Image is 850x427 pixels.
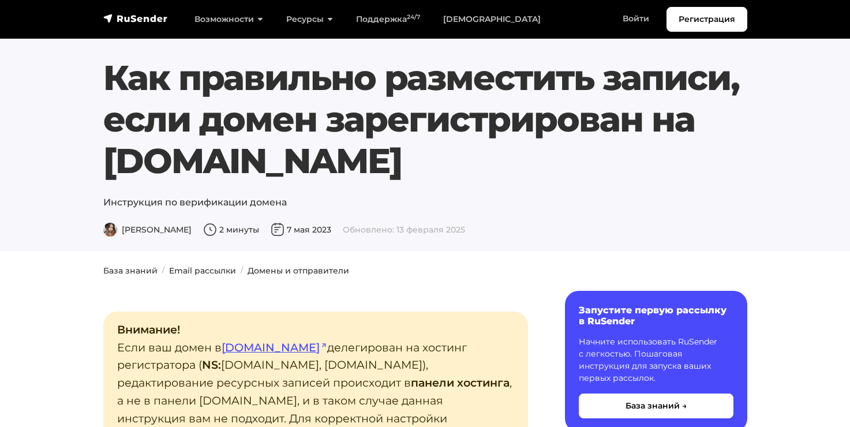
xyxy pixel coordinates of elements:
a: Email рассылки [169,265,236,276]
strong: Внимание! [117,323,180,336]
p: Инструкция по верификации домена [103,196,747,209]
a: [DOMAIN_NAME] [222,340,327,354]
button: База знаний → [579,394,733,418]
a: Возможности [183,8,275,31]
strong: NS: [202,358,221,372]
a: Регистрация [666,7,747,32]
span: [PERSON_NAME] [103,224,192,235]
h1: Как правильно разместить записи, если домен зарегистрирован на [DOMAIN_NAME] [103,57,747,182]
a: [DEMOGRAPHIC_DATA] [432,8,552,31]
a: Поддержка24/7 [345,8,432,31]
img: RuSender [103,13,168,24]
nav: breadcrumb [96,265,754,277]
h6: Запустите первую рассылку в RuSender [579,305,733,327]
a: Войти [611,7,661,31]
sup: 24/7 [407,13,420,21]
span: 7 мая 2023 [271,224,331,235]
a: База знаний [103,265,158,276]
span: Обновлено: 13 февраля 2025 [343,224,465,235]
a: Домены и отправители [248,265,349,276]
p: Начните использовать RuSender с легкостью. Пошаговая инструкция для запуска ваших первых рассылок. [579,336,733,384]
img: Время чтения [203,223,217,237]
img: Дата публикации [271,223,284,237]
span: 2 минуты [203,224,259,235]
a: Ресурсы [275,8,345,31]
strong: панели хостинга [411,376,510,389]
